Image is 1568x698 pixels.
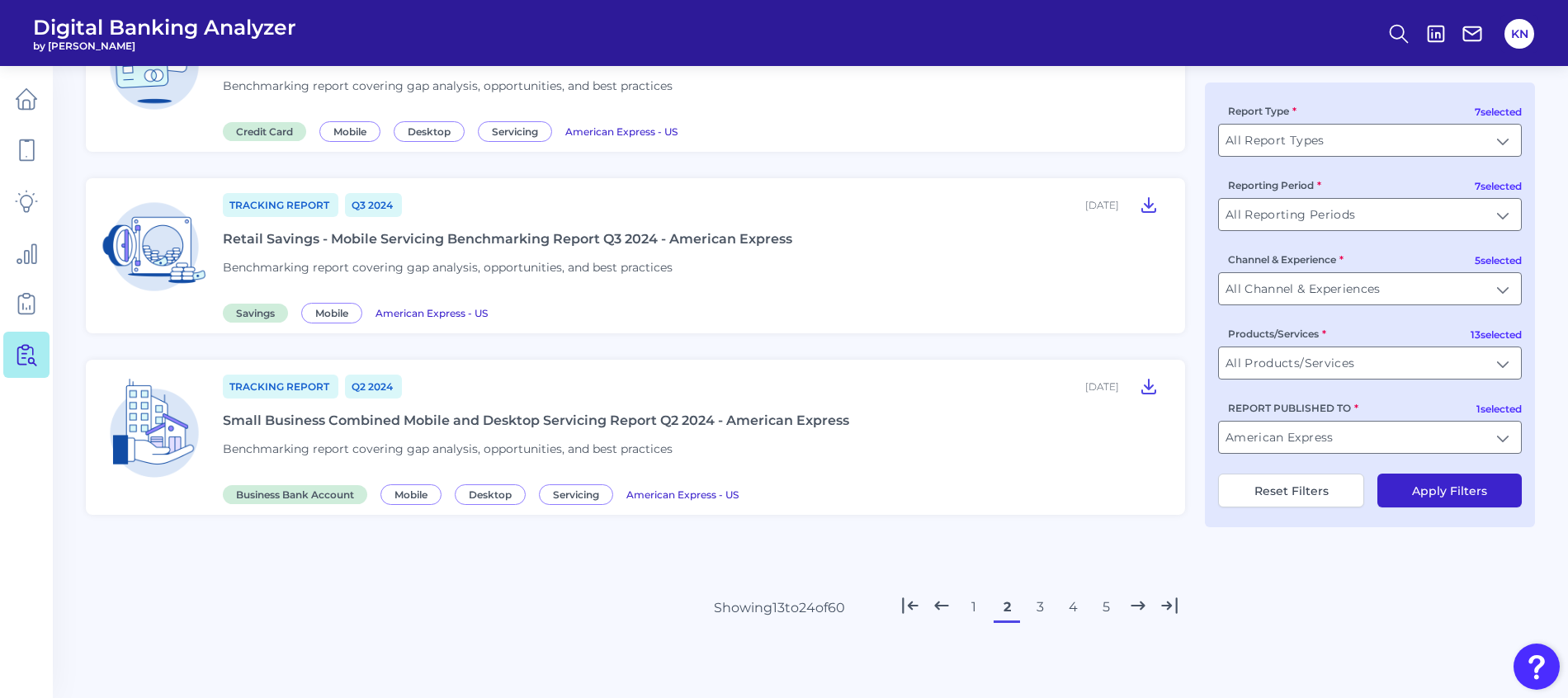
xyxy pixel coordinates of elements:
span: Benchmarking report covering gap analysis, opportunities, and best practices [223,441,673,456]
a: Tracking Report [223,375,338,399]
label: Report Type [1228,105,1296,117]
a: Tracking Report [223,193,338,217]
button: Apply Filters [1377,474,1522,507]
div: Small Business Combined Mobile and Desktop Servicing Report Q2 2024 - American Express [223,413,849,428]
div: [DATE] [1085,380,1119,393]
span: Mobile [319,121,380,142]
span: Business Bank Account [223,485,367,504]
span: by [PERSON_NAME] [33,40,296,52]
a: American Express - US [375,304,488,320]
span: Mobile [301,303,362,323]
span: Credit Card [223,122,306,141]
a: Mobile [380,486,448,502]
button: 3 [1027,594,1053,620]
a: Mobile [301,304,369,320]
span: Desktop [455,484,526,505]
span: Digital Banking Analyzer [33,15,296,40]
button: Reset Filters [1218,474,1364,507]
span: American Express - US [565,125,678,138]
a: Desktop [455,486,532,502]
a: Business Bank Account [223,486,374,502]
button: Open Resource Center [1514,644,1560,690]
a: Mobile [319,123,387,139]
label: Channel & Experience [1228,253,1344,266]
img: Business Bank Account [99,373,210,483]
div: [DATE] [1085,199,1119,211]
button: 4 [1060,594,1086,620]
img: Savings [99,191,210,302]
span: Servicing [539,484,613,505]
button: 1 [961,594,987,620]
a: American Express - US [626,486,739,502]
span: Benchmarking report covering gap analysis, opportunities, and best practices [223,260,673,275]
a: Q3 2024 [345,193,402,217]
a: Servicing [478,123,559,139]
button: 5 [1093,594,1119,620]
button: Small Business Combined Mobile and Desktop Servicing Report Q2 2024 - American Express [1132,373,1165,399]
button: Retail Savings - Mobile Servicing Benchmarking Report Q3 2024 - American Express [1132,191,1165,218]
span: Desktop [394,121,465,142]
span: American Express - US [626,488,739,501]
a: Q2 2024 [345,375,402,399]
div: Retail Savings - Mobile Servicing Benchmarking Report Q3 2024 - American Express [223,231,792,247]
a: American Express - US [565,123,678,139]
div: Showing 13 to 24 of 60 [714,600,845,615]
a: Credit Card [223,123,313,139]
span: Mobile [380,484,442,505]
label: REPORT PUBLISHED TO [1228,402,1358,414]
button: 2 [994,594,1020,620]
a: Desktop [394,123,471,139]
label: Products/Services [1228,328,1326,340]
button: KN [1504,19,1534,49]
span: Benchmarking report covering gap analysis, opportunities, and best practices [223,78,673,93]
a: Savings [223,304,295,320]
span: Servicing [478,121,552,142]
a: Servicing [539,486,620,502]
span: American Express - US [375,307,488,319]
span: Savings [223,304,288,323]
label: Reporting Period [1228,179,1321,191]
